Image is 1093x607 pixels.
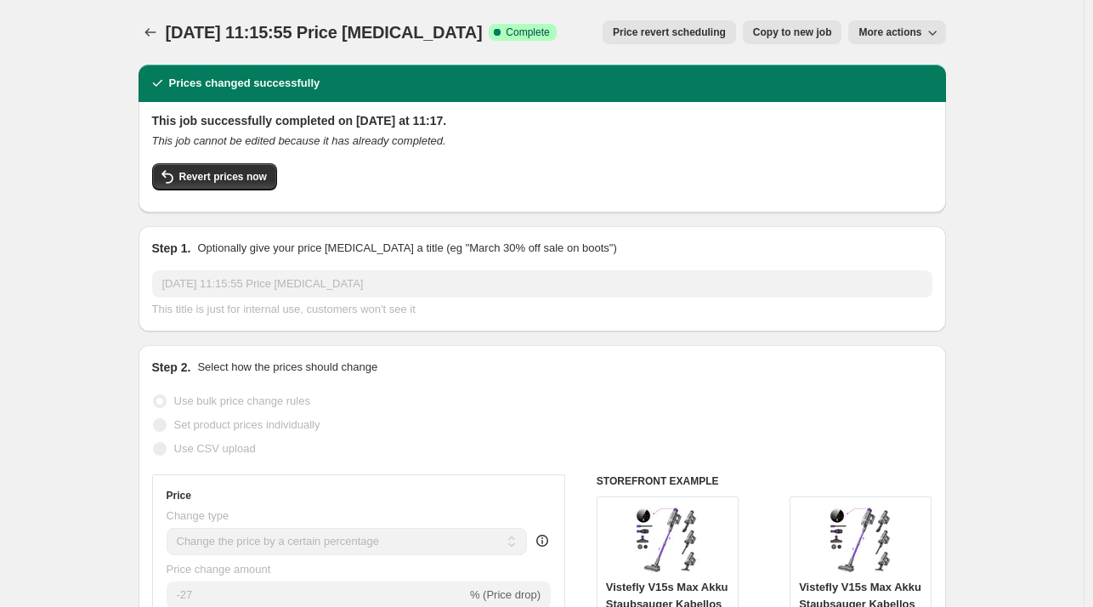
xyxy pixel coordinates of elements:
span: Set product prices individually [174,418,320,431]
span: More actions [858,26,921,39]
span: Use CSV upload [174,442,256,455]
span: [DATE] 11:15:55 Price [MEDICAL_DATA] [166,23,483,42]
span: Price change amount [167,563,271,576]
span: Change type [167,509,229,522]
p: Select how the prices should change [197,359,377,376]
button: Price change jobs [139,20,162,44]
p: Optionally give your price [MEDICAL_DATA] a title (eg "March 30% off sale on boots") [197,240,616,257]
h2: This job successfully completed on [DATE] at 11:17. [152,112,932,129]
h3: Price [167,489,191,502]
h2: Step 2. [152,359,191,376]
span: Copy to new job [753,26,832,39]
button: Copy to new job [743,20,842,44]
button: More actions [848,20,945,44]
span: % (Price drop) [470,588,541,601]
span: Complete [506,26,549,39]
span: Price revert scheduling [613,26,726,39]
h2: Prices changed successfully [169,75,320,92]
h2: Step 1. [152,240,191,257]
input: 30% off holiday sale [152,270,932,298]
span: Revert prices now [179,170,267,184]
span: This title is just for internal use, customers won't see it [152,303,416,315]
i: This job cannot be edited because it has already completed. [152,134,446,147]
span: Use bulk price change rules [174,394,310,407]
img: 61BAnoMMFaL_80x.jpg [827,506,895,574]
button: Revert prices now [152,163,277,190]
button: Price revert scheduling [603,20,736,44]
h6: STOREFRONT EXAMPLE [597,474,932,488]
div: help [534,532,551,549]
img: 61BAnoMMFaL_80x.jpg [633,506,701,574]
